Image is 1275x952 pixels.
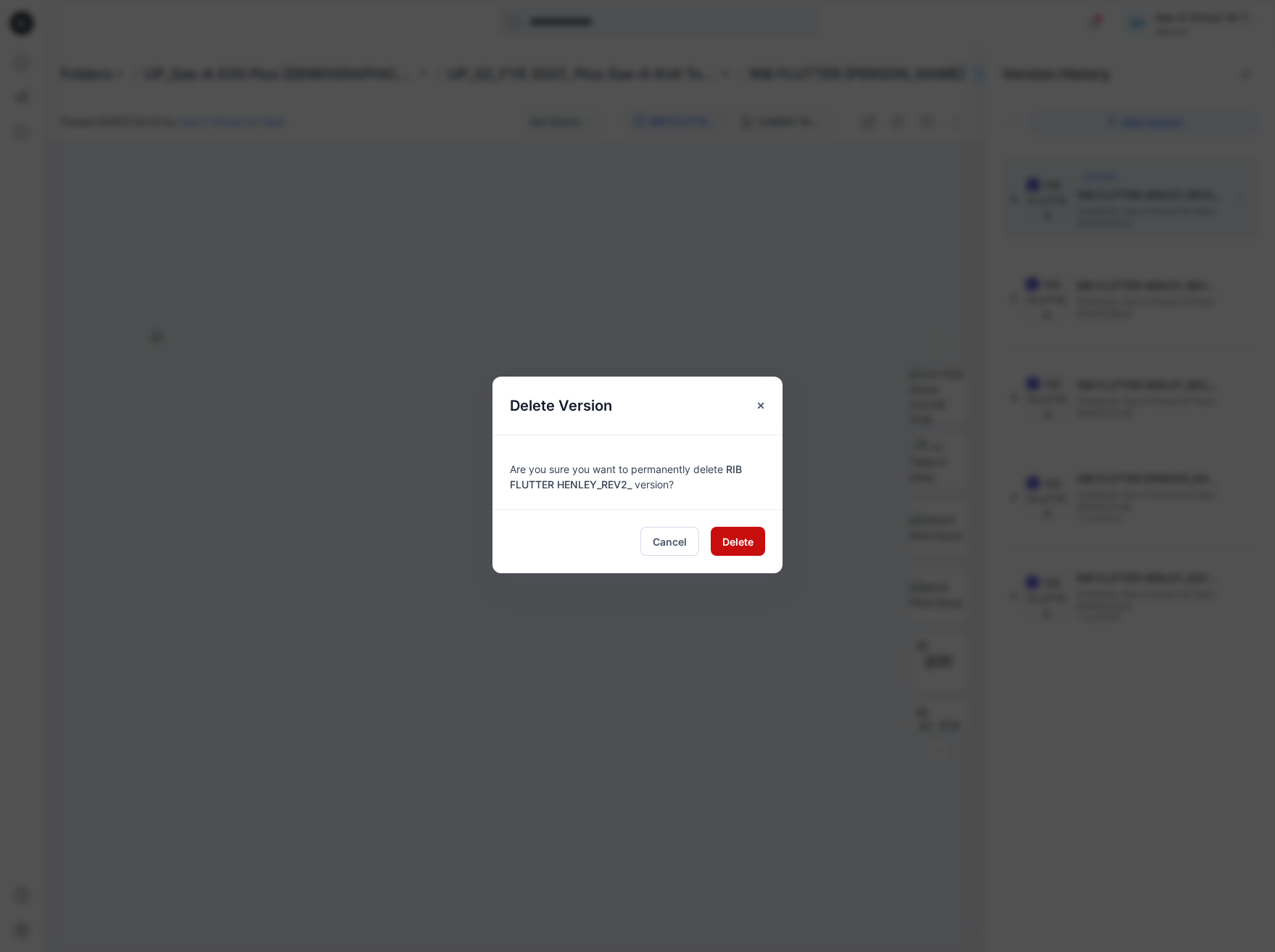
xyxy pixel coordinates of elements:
button: Close [748,393,774,419]
button: Cancel [640,527,699,556]
span: Delete [722,534,754,549]
div: Are you sure you want to permanently delete version? [510,453,765,492]
span: Cancel [653,534,687,549]
button: Delete [711,527,765,556]
h5: Delete Version [492,377,630,435]
span: RIB FLUTTER HENLEY_REV2_ [510,463,742,491]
